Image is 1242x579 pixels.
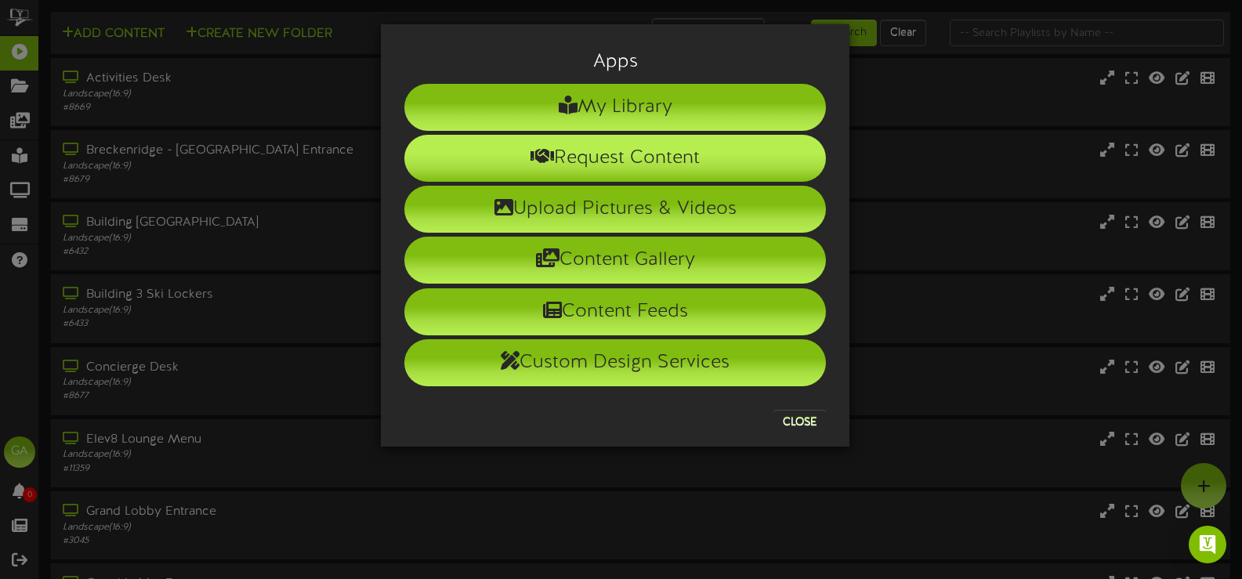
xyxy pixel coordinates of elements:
li: Content Gallery [404,237,826,284]
h3: Apps [404,52,826,72]
li: Request Content [404,135,826,182]
li: Upload Pictures & Videos [404,186,826,233]
div: Open Intercom Messenger [1189,526,1226,563]
li: Custom Design Services [404,339,826,386]
li: Content Feeds [404,288,826,335]
li: My Library [404,84,826,131]
button: Close [773,410,826,435]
